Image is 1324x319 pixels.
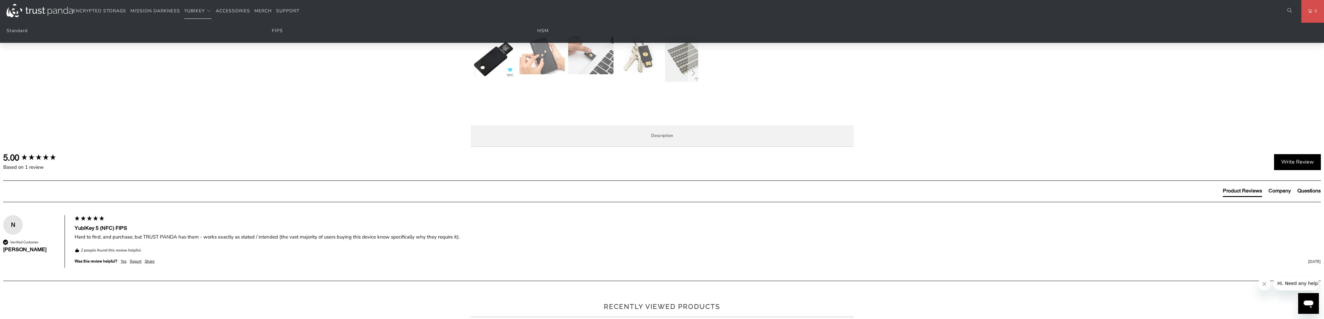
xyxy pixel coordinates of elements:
a: HSM [537,28,549,34]
a: Encrypted Storage [73,4,126,19]
summary: YubiKey [184,4,212,19]
span: Merch [254,8,272,14]
em: 2 people found this review helpful. [81,248,142,253]
img: YubiKey 5 NFC FIPS - Trust Panda [471,36,516,82]
div: 5.00 star rating [21,153,56,162]
label: Description [471,125,854,147]
img: YubiKey 5 NFC FIPS - Trust Panda [519,36,565,74]
h2: Recently viewed products [471,301,854,312]
div: Report [130,259,141,264]
span: Mission Darkness [130,8,180,14]
div: Company [1269,187,1291,194]
a: Standard [6,28,28,34]
div: Hard to find, and purchase; but TRUST PANDA has them - works exactly as stated / intended (the va... [75,234,1321,240]
div: Questions [1297,187,1321,194]
div: Was this review helpful? [75,259,117,264]
div: Write Review [1274,154,1321,170]
div: YubiKey 5 (NFC) FIPS [75,225,1321,232]
div: Product Reviews [1223,187,1262,194]
div: 5.00 [3,152,19,164]
iframe: Message from company [1273,276,1319,290]
button: Previous [470,36,481,110]
div: [DATE] [158,259,1321,264]
button: Next [688,36,698,110]
span: Hi. Need any help? [4,5,47,10]
img: YubiKey 5 NFC FIPS - Trust Panda [568,36,613,74]
div: 5 star rating [74,215,105,223]
iframe: Button to launch messaging window [1298,293,1319,314]
div: Overall product rating out of 5: 5.00 [3,152,71,164]
div: Yes [121,259,127,264]
a: Accessories [216,4,250,19]
iframe: Close message [1258,277,1271,290]
div: Share [145,259,154,264]
div: Reviews Tabs [1223,187,1321,200]
div: Based on 1 review [3,164,71,171]
a: FIPS [272,28,283,34]
nav: Translation missing: en.navigation.header.main_nav [73,4,299,19]
span: YubiKey [184,8,205,14]
a: Support [276,4,299,19]
a: Mission Darkness [130,4,180,19]
span: Accessories [216,8,250,14]
div: [PERSON_NAME] [3,246,58,253]
div: N [3,220,23,230]
div: Verified Customer [10,240,39,245]
a: Merch [254,4,272,19]
span: 0 [1312,7,1317,15]
span: Support [276,8,299,14]
img: YubiKey 5 NFC FIPS - Trust Panda [617,36,662,74]
img: Trust Panda Australia [6,4,73,17]
span: Encrypted Storage [73,8,126,14]
img: YubiKey 5 NFC FIPS - Trust Panda [665,36,711,82]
